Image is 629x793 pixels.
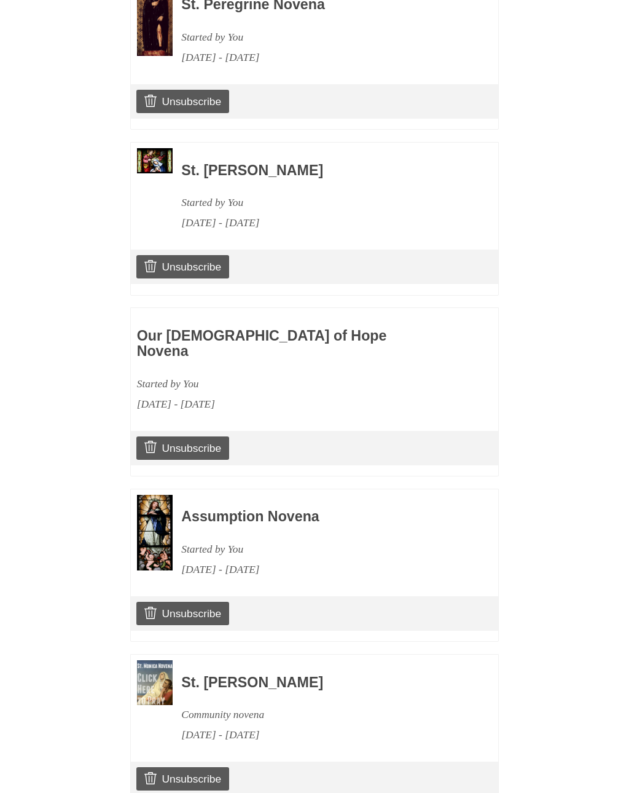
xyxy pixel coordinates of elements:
img: Novena image [137,495,173,570]
a: Unsubscribe [136,602,229,625]
h3: Our [DEMOGRAPHIC_DATA] of Hope Novena [137,328,421,360]
div: [DATE] - [DATE] [181,559,465,580]
a: Unsubscribe [136,255,229,278]
div: Started by You [137,374,421,394]
div: [DATE] - [DATE] [181,47,465,68]
div: Started by You [181,539,465,559]
div: [DATE] - [DATE] [137,394,421,414]
div: Started by You [181,192,465,213]
div: [DATE] - [DATE] [181,213,465,233]
h3: St. [PERSON_NAME] [181,163,465,179]
div: Community novena [181,704,465,725]
a: Unsubscribe [136,767,229,791]
h3: St. [PERSON_NAME] [181,675,465,691]
img: Novena image [137,148,173,173]
h3: Assumption Novena [181,509,465,525]
div: Started by You [181,27,465,47]
a: Unsubscribe [136,90,229,113]
div: [DATE] - [DATE] [181,725,465,745]
a: Unsubscribe [136,436,229,460]
img: Novena image [137,660,173,705]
